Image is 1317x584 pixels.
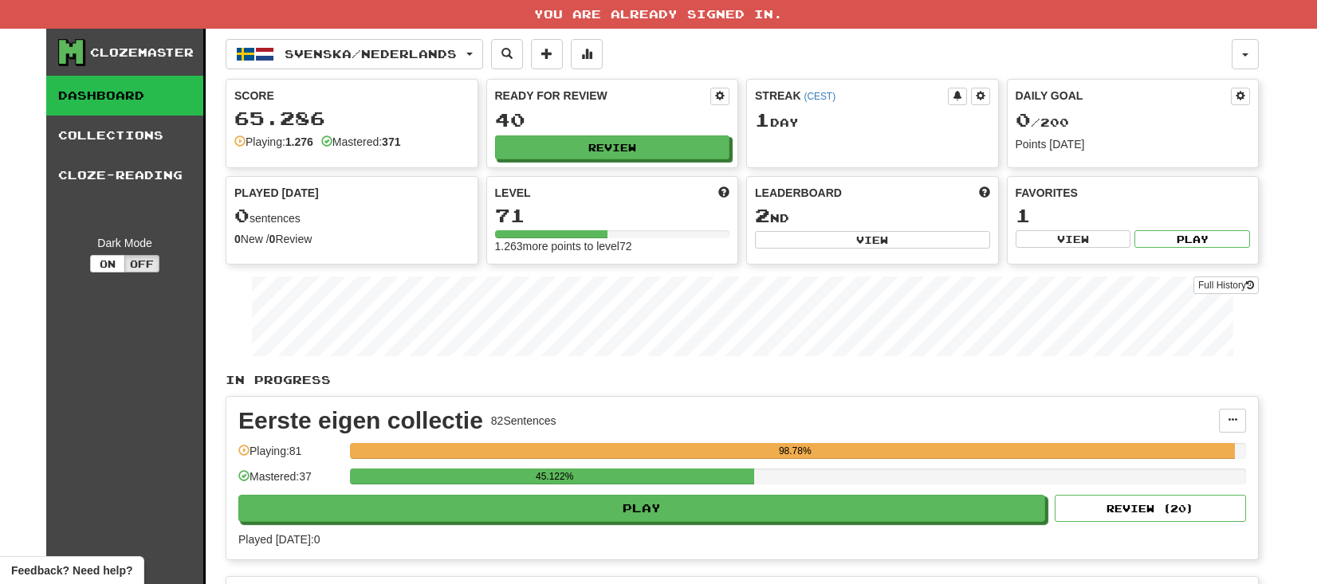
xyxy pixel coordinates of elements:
[269,233,276,245] strong: 0
[234,204,250,226] span: 0
[234,108,470,128] div: 65.286
[755,206,990,226] div: nd
[571,39,603,69] button: More stats
[226,39,483,69] button: Svenska/Nederlands
[238,533,320,546] span: Played [DATE]: 0
[755,185,842,201] span: Leaderboard
[234,88,470,104] div: Score
[495,238,730,254] div: 1.263 more points to level 72
[1016,88,1232,105] div: Daily Goal
[755,110,990,131] div: Day
[1016,206,1251,225] div: 1
[1055,495,1246,522] button: Review (20)
[90,45,194,61] div: Clozemaster
[46,116,203,155] a: Collections
[1016,136,1251,152] div: Points [DATE]
[124,255,159,272] button: Off
[90,255,125,272] button: On
[11,562,132,578] span: Open feedback widget
[1016,185,1251,201] div: Favorites
[46,76,203,116] a: Dashboard
[355,468,754,484] div: 45.122%
[531,39,563,69] button: Add sentence to collection
[285,47,457,61] span: Svenska / Nederlands
[491,39,523,69] button: Search sentences
[495,88,711,104] div: Ready for Review
[718,185,729,201] span: Score more points to level up
[355,443,1235,459] div: 98.78%
[495,185,531,201] span: Level
[1193,276,1259,294] a: Full History
[234,206,470,226] div: sentences
[58,235,191,251] div: Dark Mode
[1016,116,1069,129] span: / 200
[495,135,730,159] button: Review
[491,413,556,429] div: 82 Sentences
[234,231,470,247] div: New / Review
[234,185,319,201] span: Played [DATE]
[495,206,730,225] div: 71
[226,372,1259,388] p: In Progress
[382,135,400,148] strong: 371
[238,468,342,495] div: Mastered: 37
[285,135,313,148] strong: 1.276
[755,231,990,249] button: View
[238,409,483,433] div: Eerste eigen collectie
[321,134,401,150] div: Mastered:
[495,110,730,130] div: 40
[755,108,770,131] span: 1
[755,204,770,226] span: 2
[234,233,241,245] strong: 0
[1016,108,1031,131] span: 0
[979,185,990,201] span: This week in points, UTC
[755,88,948,104] div: Streak
[238,443,342,469] div: Playing: 81
[238,495,1045,522] button: Play
[1016,230,1131,248] button: View
[1134,230,1250,248] button: Play
[234,134,313,150] div: Playing:
[804,91,835,102] a: (CEST)
[46,155,203,195] a: Cloze-Reading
